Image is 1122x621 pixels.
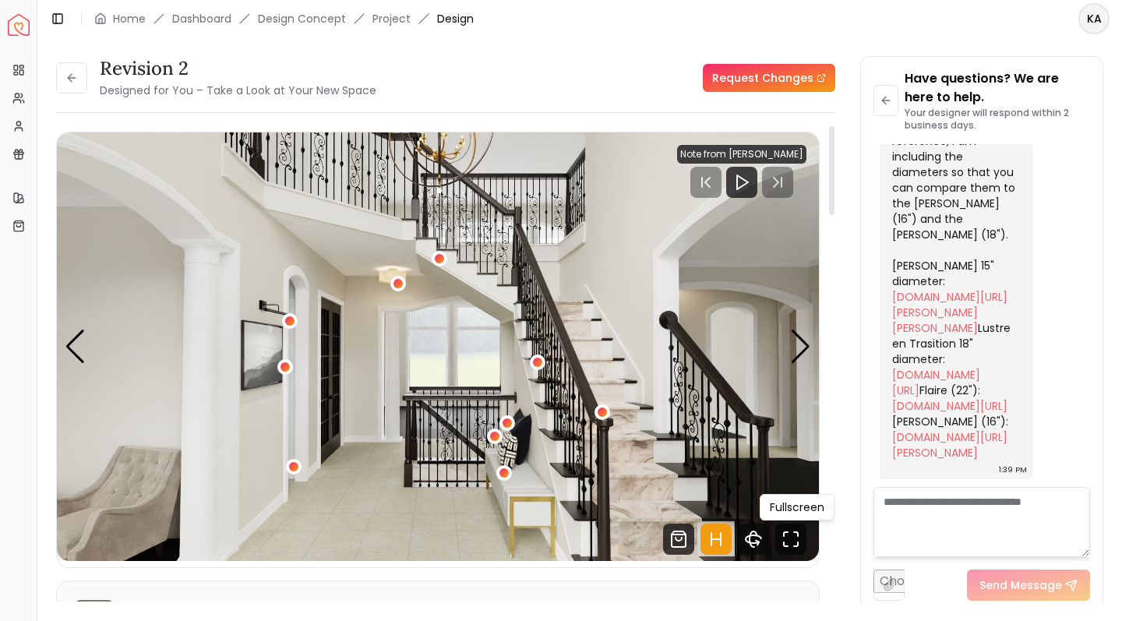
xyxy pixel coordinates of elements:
div: 1 / 7 [57,132,819,561]
p: Your designer will respond within 2 business days. [905,107,1090,132]
nav: breadcrumb [94,11,474,26]
a: Project [372,11,411,26]
h3: Revision 2 [100,56,376,81]
svg: Fullscreen [775,524,806,555]
button: KA [1078,3,1110,34]
p: Have questions? We are here to help. [905,69,1090,107]
div: I totally understand. What about one of the below? For your reference, I am including the diamete... [892,86,1018,460]
div: Carousel [57,132,819,561]
svg: Play [732,173,751,192]
a: Home [113,11,146,26]
span: Design [437,11,474,26]
span: KA [1080,5,1108,33]
div: Note from [PERSON_NAME] [677,145,806,164]
img: Design Render 1 [57,132,819,561]
a: [DOMAIN_NAME][URL][PERSON_NAME] [892,429,1007,460]
a: [DOMAIN_NAME][URL] [892,367,980,398]
div: Previous slide [65,330,86,364]
a: Dashboard [172,11,231,26]
svg: 360 View [738,524,769,555]
li: Design Concept [258,11,346,26]
p: Fullscreen [770,499,824,515]
div: 1:39 PM [999,462,1027,478]
a: [DOMAIN_NAME][URL] [892,398,1007,414]
svg: Shop Products from this design [663,524,694,555]
div: Next slide [790,330,811,364]
a: Spacejoy [8,14,30,36]
a: Request Changes [703,64,835,92]
a: [DOMAIN_NAME][URL][PERSON_NAME][PERSON_NAME] [892,289,1007,336]
small: Designed for You – Take a Look at Your New Space [100,83,376,98]
img: Spacejoy Logo [8,14,30,36]
svg: Hotspots Toggle [700,524,732,555]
